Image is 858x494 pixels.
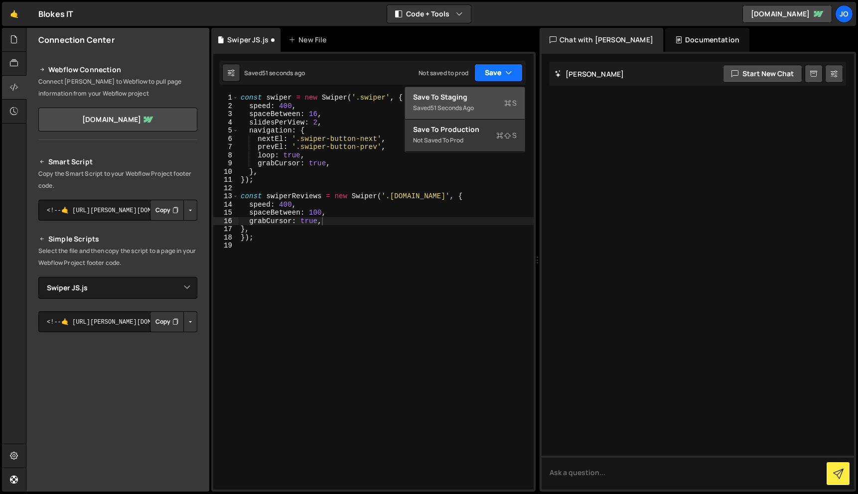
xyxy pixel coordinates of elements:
[213,184,239,193] div: 12
[213,143,239,151] div: 7
[213,225,239,234] div: 17
[474,64,523,82] button: Save
[262,69,305,77] div: 51 seconds ago
[213,159,239,168] div: 9
[288,35,330,45] div: New File
[244,69,305,77] div: Saved
[38,64,197,76] h2: Webflow Connection
[665,28,749,52] div: Documentation
[405,120,525,152] button: Save to ProductionS Not saved to prod
[213,151,239,160] div: 8
[213,234,239,242] div: 18
[213,94,239,102] div: 1
[835,5,853,23] a: Jo
[413,124,517,134] div: Save to Production
[213,242,239,250] div: 19
[213,217,239,226] div: 16
[213,192,239,201] div: 13
[38,108,197,131] a: [DOMAIN_NAME]
[405,87,525,120] button: Save to StagingS Saved51 seconds ago
[38,200,197,221] textarea: <!--🤙 [URL][PERSON_NAME][DOMAIN_NAME]> <script>document.addEventListener("DOMContentLoaded", func...
[150,200,184,221] button: Copy
[742,5,832,23] a: [DOMAIN_NAME]
[213,201,239,209] div: 14
[213,102,239,111] div: 2
[38,168,197,192] p: Copy the Smart Script to your Webflow Project footer code.
[213,176,239,184] div: 11
[150,311,184,332] button: Copy
[430,104,474,112] div: 51 seconds ago
[38,245,197,269] p: Select the file and then copy the script to a page in your Webflow Project footer code.
[38,156,197,168] h2: Smart Script
[213,209,239,217] div: 15
[723,65,802,83] button: Start new chat
[150,311,197,332] div: Button group with nested dropdown
[213,119,239,127] div: 4
[150,200,197,221] div: Button group with nested dropdown
[413,92,517,102] div: Save to Staging
[419,69,468,77] div: Not saved to prod
[38,76,197,100] p: Connect [PERSON_NAME] to Webflow to pull page information from your Webflow project
[413,134,517,146] div: Not saved to prod
[38,8,73,20] div: Blokes IT
[496,130,517,140] span: S
[213,110,239,119] div: 3
[38,34,115,45] h2: Connection Center
[38,233,197,245] h2: Simple Scripts
[38,311,197,332] textarea: <!--🤙 [URL][PERSON_NAME][DOMAIN_NAME]> <script>document.addEventListener("DOMContentLoaded", func...
[540,28,663,52] div: Chat with [PERSON_NAME]
[387,5,471,23] button: Code + Tools
[227,35,269,45] div: Swiper JS.js
[555,69,624,79] h2: [PERSON_NAME]
[2,2,26,26] a: 🤙
[504,98,517,108] span: S
[213,168,239,176] div: 10
[413,102,517,114] div: Saved
[38,349,198,438] iframe: YouTube video player
[213,135,239,143] div: 6
[213,126,239,135] div: 5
